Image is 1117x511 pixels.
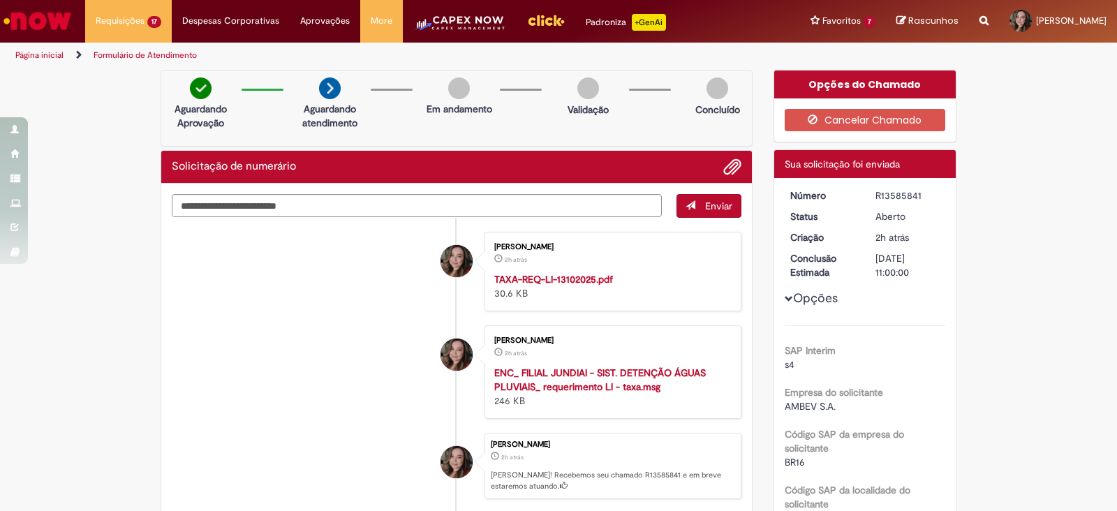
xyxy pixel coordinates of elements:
[723,158,741,176] button: Adicionar anexos
[448,77,470,99] img: img-circle-grey.png
[15,50,64,61] a: Página inicial
[705,200,732,212] span: Enviar
[785,109,946,131] button: Cancelar Chamado
[780,230,866,244] dt: Criação
[875,230,940,244] div: 01/10/2025 12:47:07
[695,103,740,117] p: Concluído
[491,440,734,449] div: [PERSON_NAME]
[632,14,666,31] p: +GenAi
[501,453,524,461] time: 01/10/2025 12:47:07
[908,14,959,27] span: Rascunhos
[491,470,734,491] p: [PERSON_NAME]! Recebemos seu chamado R13585841 e em breve estaremos atuando.
[864,16,875,28] span: 7
[780,251,866,279] dt: Conclusão Estimada
[172,161,296,173] h2: Solicitação de numerário Histórico de tíquete
[785,484,910,510] b: Código SAP da localidade do solicitante
[190,77,212,99] img: check-circle-green.png
[505,256,527,264] span: 2h atrás
[494,243,727,251] div: [PERSON_NAME]
[785,358,794,371] span: s4
[875,231,909,244] span: 2h atrás
[1036,15,1107,27] span: [PERSON_NAME]
[371,14,392,28] span: More
[676,194,741,218] button: Enviar
[441,446,473,478] div: Jhenniffer Horrarha De Moraes Muniz
[96,14,145,28] span: Requisições
[441,339,473,371] div: Jhenniffer Horrarha De Moraes Muniz
[822,14,861,28] span: Favoritos
[707,77,728,99] img: img-circle-grey.png
[441,245,473,277] div: Jhenniffer Horrarha De Moraes Muniz
[527,10,565,31] img: click_logo_yellow_360x200.png
[785,456,805,468] span: BR16
[785,158,900,170] span: Sua solicitação foi enviada
[319,77,341,99] img: arrow-next.png
[427,102,492,116] p: Em andamento
[494,273,613,286] a: TAXA-REQ-LI-13102025.pdf
[494,366,706,393] a: ENC_ FILIAL JUNDIAI - SIST. DETENÇÃO ÁGUAS PLUVIAIS_ requerimento LI - taxa.msg
[94,50,197,61] a: Formulário de Atendimento
[780,209,866,223] dt: Status
[875,251,940,279] div: [DATE] 11:00:00
[785,386,883,399] b: Empresa do solicitante
[494,366,727,408] div: 246 KB
[875,188,940,202] div: R13585841
[586,14,666,31] div: Padroniza
[167,102,235,130] p: Aguardando Aprovação
[780,188,866,202] dt: Número
[896,15,959,28] a: Rascunhos
[785,428,904,454] b: Código SAP da empresa do solicitante
[568,103,609,117] p: Validação
[300,14,350,28] span: Aprovações
[494,336,727,345] div: [PERSON_NAME]
[172,433,741,500] li: Jhenniffer Horrarha De Moraes Muniz
[577,77,599,99] img: img-circle-grey.png
[147,16,161,28] span: 17
[10,43,734,68] ul: Trilhas de página
[182,14,279,28] span: Despesas Corporativas
[785,344,836,357] b: SAP Interim
[875,209,940,223] div: Aberto
[774,71,956,98] div: Opções do Chamado
[875,231,909,244] time: 01/10/2025 12:47:07
[1,7,73,35] img: ServiceNow
[501,453,524,461] span: 2h atrás
[505,349,527,357] time: 01/10/2025 12:47:00
[505,256,527,264] time: 01/10/2025 12:47:00
[172,194,662,218] textarea: Digite sua mensagem aqui...
[785,400,836,413] span: AMBEV S.A.
[505,349,527,357] span: 2h atrás
[494,272,727,300] div: 30.6 KB
[296,102,364,130] p: Aguardando atendimento
[413,14,506,42] img: CapexLogo5.png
